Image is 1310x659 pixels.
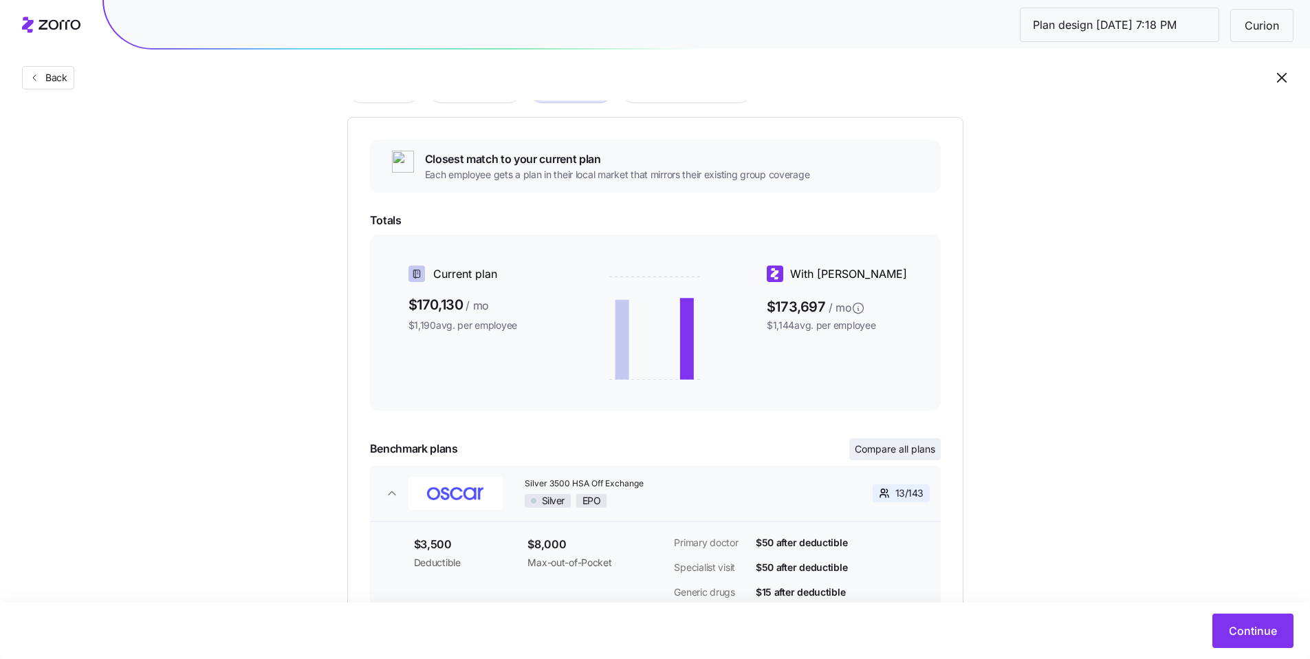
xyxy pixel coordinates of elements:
[370,521,941,625] div: OscarSilver 3500 HSA Off ExchangeSilverEPO13/143
[408,477,503,510] img: Oscar
[425,151,810,168] span: Closest match to your current plan
[370,440,458,457] span: Benchmark plans
[542,495,565,507] span: Silver
[414,556,506,570] span: Deductible
[527,536,663,553] span: $8,000
[408,266,560,283] div: Current plan
[756,536,847,550] span: $50 after deductible
[370,212,941,229] span: Totals
[756,561,847,574] span: $50 after deductible
[767,294,919,316] span: $173,697
[674,585,739,599] span: Generic drugs
[756,585,845,599] span: $15 after deductible
[674,561,739,574] span: Specialist visit
[466,297,489,314] span: / mo
[527,556,663,570] span: Max-out-of-Pocket
[392,151,414,173] img: ai-icon.png
[408,318,560,332] span: $1,190 avg. per employee
[849,438,941,460] button: Compare all plans
[425,168,810,182] span: Each employee gets a plan in their local market that mirrors their existing group coverage
[674,536,739,550] span: Primary doctor
[829,299,852,316] span: / mo
[895,486,924,500] span: 13 / 143
[582,495,601,507] span: EPO
[767,266,919,283] div: With [PERSON_NAME]
[40,71,67,85] span: Back
[525,478,822,490] span: Silver 3500 HSA Off Exchange
[855,442,935,456] span: Compare all plans
[408,294,560,316] span: $170,130
[370,466,941,521] button: OscarSilver 3500 HSA Off ExchangeSilverEPO13/143
[767,318,919,332] span: $1,144 avg. per employee
[1229,623,1277,639] span: Continue
[414,536,506,553] span: $3,500
[1234,17,1290,34] span: Curion
[1212,614,1293,648] button: Continue
[22,66,74,89] button: Back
